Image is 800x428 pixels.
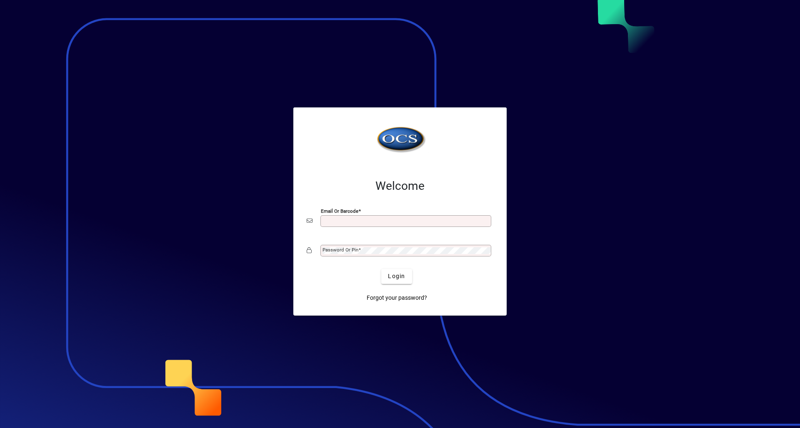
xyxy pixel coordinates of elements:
[363,291,430,306] a: Forgot your password?
[381,269,412,284] button: Login
[321,208,358,214] mat-label: Email or Barcode
[388,272,405,281] span: Login
[367,294,427,302] span: Forgot your password?
[322,247,358,253] mat-label: Password or Pin
[307,179,493,193] h2: Welcome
